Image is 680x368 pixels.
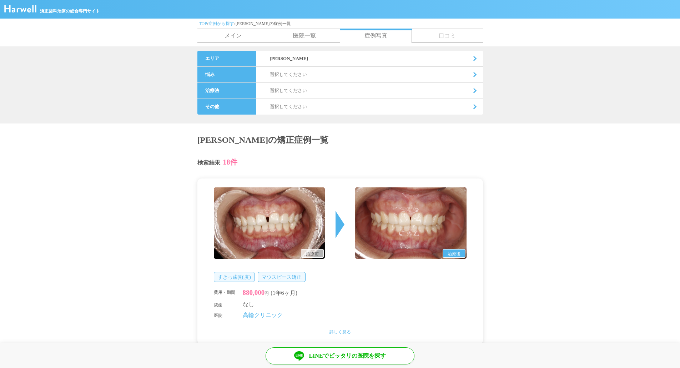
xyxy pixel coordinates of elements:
[340,29,412,43] a: 症例写真
[197,83,256,99] dt: 治療法
[271,290,297,296] span: ( 1年6ヶ月 )
[197,19,483,29] div: › ›
[258,272,306,282] div: マウスピース矯正
[256,67,483,82] dd: 選択してください
[197,29,269,42] a: メイン
[266,347,414,364] a: LINEでピッタリの医院を探す
[214,300,242,309] dt: 抜歯
[256,51,483,66] dd: [PERSON_NAME]
[265,291,269,296] span: 円
[4,5,36,12] img: ハーウェル
[4,7,36,14] a: ハーウェル
[243,312,283,318] a: 高輪クリニック
[197,67,256,82] dt: 悩み
[214,272,255,282] div: すきっ歯(軽度)
[269,29,340,42] a: 医院一覧
[256,83,483,99] dd: 選択してください
[199,21,207,26] a: TOP
[214,288,242,298] dt: 費用・期間
[355,187,467,259] img: すきっ歯(軽度)の治療後の症例写真
[236,21,291,26] span: [PERSON_NAME]の症例一覧
[256,99,483,115] dd: 選択してください
[223,158,237,166] span: 18 件
[243,300,467,309] dd: なし
[197,133,483,146] h1: [PERSON_NAME]の矯正症例一覧
[412,29,483,42] span: 口コミ
[214,187,325,259] img: すきっ歯(軽度)の治療前の症例写真
[243,289,265,296] span: 880,000
[214,328,467,336] p: 詳しく見る
[197,99,256,115] dt: その他
[40,8,100,14] span: 矯正歯科治療の総合専門サイト
[208,21,234,26] a: 症例から探す
[197,153,240,171] div: 検索結果
[214,311,242,319] dt: 医院
[197,51,256,66] dt: エリア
